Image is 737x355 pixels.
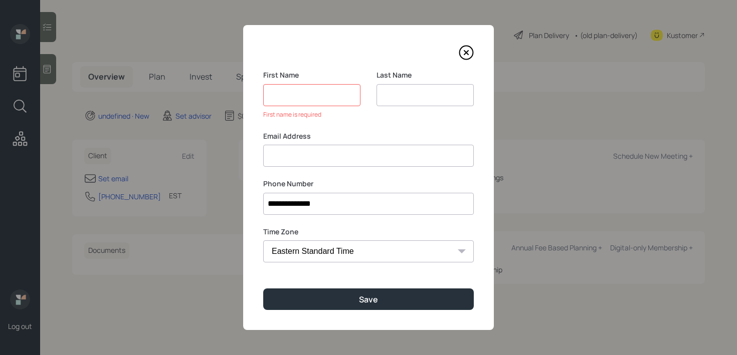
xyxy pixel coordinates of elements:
[263,288,474,310] button: Save
[263,131,474,141] label: Email Address
[359,294,378,305] div: Save
[263,110,360,119] div: First name is required
[263,227,474,237] label: Time Zone
[263,70,360,80] label: First Name
[377,70,474,80] label: Last Name
[263,179,474,189] label: Phone Number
